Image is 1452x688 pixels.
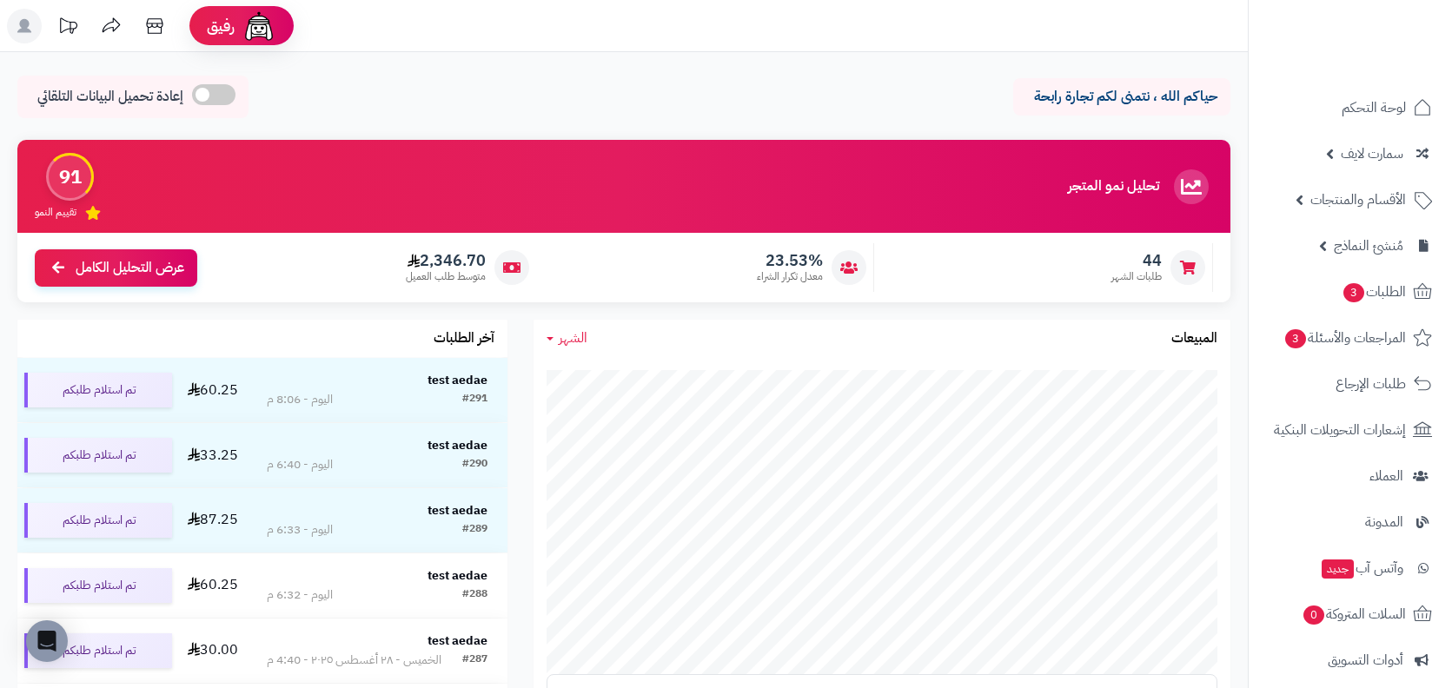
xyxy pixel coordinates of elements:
p: حياكم الله ، نتمنى لكم تجارة رابحة [1026,87,1217,107]
a: لوحة التحكم [1259,87,1442,129]
a: تحديثات المنصة [46,9,90,48]
div: اليوم - 6:32 م [267,586,333,604]
span: جديد [1322,559,1354,579]
span: 0 [1303,605,1325,625]
span: 23.53% [757,251,823,270]
div: الخميس - ٢٨ أغسطس ٢٠٢٥ - 4:40 م [267,652,441,669]
strong: test aedae [428,371,487,389]
td: 30.00 [179,619,247,683]
h3: آخر الطلبات [434,331,494,347]
div: اليوم - 8:06 م [267,391,333,408]
a: عرض التحليل الكامل [35,249,197,287]
strong: test aedae [428,566,487,585]
h3: المبيعات [1171,331,1217,347]
span: رفيق [207,16,235,36]
span: 2,346.70 [406,251,486,270]
strong: test aedae [428,632,487,650]
span: الأقسام والمنتجات [1310,188,1406,212]
span: عرض التحليل الكامل [76,258,184,278]
a: طلبات الإرجاع [1259,363,1442,405]
span: السلات المتروكة [1302,602,1406,626]
a: المراجعات والأسئلة3 [1259,317,1442,359]
div: #287 [462,652,487,669]
td: 87.25 [179,488,247,552]
div: تم استلام طلبكم [24,633,172,668]
img: logo-2.png [1334,39,1435,76]
span: 3 [1285,329,1307,349]
div: #290 [462,456,487,473]
span: طلبات الإرجاع [1336,372,1406,396]
img: ai-face.png [242,9,276,43]
strong: test aedae [428,436,487,454]
div: تم استلام طلبكم [24,568,172,603]
div: تم استلام طلبكم [24,438,172,473]
a: إشعارات التحويلات البنكية [1259,409,1442,451]
span: المراجعات والأسئلة [1283,326,1406,350]
div: #291 [462,391,487,408]
div: اليوم - 6:40 م [267,456,333,473]
span: مُنشئ النماذج [1334,234,1403,258]
div: تم استلام طلبكم [24,503,172,538]
span: تقييم النمو [35,205,76,220]
span: معدل تكرار الشراء [757,269,823,284]
h3: تحليل نمو المتجر [1068,179,1159,195]
span: لوحة التحكم [1342,96,1406,120]
span: طلبات الشهر [1111,269,1162,284]
a: وآتس آبجديد [1259,547,1442,589]
a: العملاء [1259,455,1442,497]
div: Open Intercom Messenger [26,620,68,662]
span: 3 [1343,283,1365,303]
div: اليوم - 6:33 م [267,521,333,539]
a: الشهر [547,328,587,348]
span: سمارت لايف [1341,142,1403,166]
a: السلات المتروكة0 [1259,593,1442,635]
div: #289 [462,521,487,539]
a: الطلبات3 [1259,271,1442,313]
div: #288 [462,586,487,604]
span: المدونة [1365,510,1403,534]
span: إعادة تحميل البيانات التلقائي [37,87,183,107]
span: وآتس آب [1320,556,1403,580]
div: تم استلام طلبكم [24,373,172,407]
td: 60.25 [179,358,247,422]
span: الشهر [559,327,587,348]
span: متوسط طلب العميل [406,269,486,284]
td: 60.25 [179,553,247,618]
strong: test aedae [428,501,487,519]
a: أدوات التسويق [1259,639,1442,681]
span: إشعارات التحويلات البنكية [1274,418,1406,442]
a: المدونة [1259,501,1442,543]
span: العملاء [1369,464,1403,488]
span: أدوات التسويق [1328,648,1403,672]
td: 33.25 [179,423,247,487]
span: الطلبات [1342,280,1406,304]
span: 44 [1111,251,1162,270]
